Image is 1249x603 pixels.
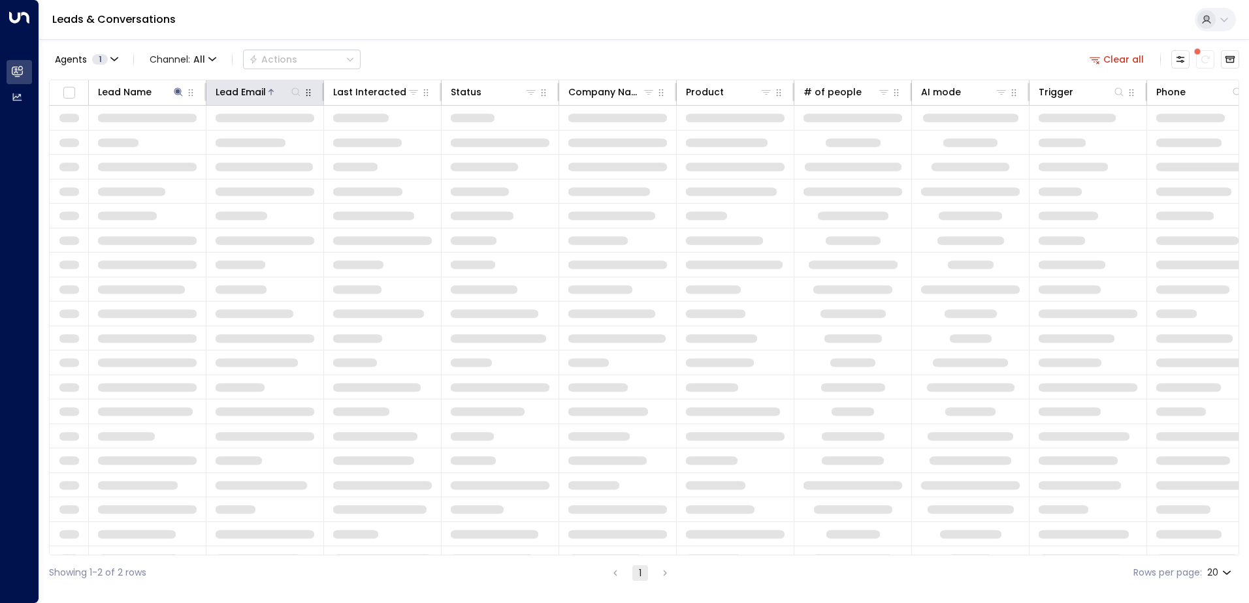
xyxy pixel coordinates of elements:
[1156,84,1186,100] div: Phone
[568,84,642,100] div: Company Name
[686,84,773,100] div: Product
[568,84,655,100] div: Company Name
[451,84,538,100] div: Status
[1039,84,1073,100] div: Trigger
[1196,50,1214,69] span: There are new threads available. Refresh the grid to view the latest updates.
[98,84,185,100] div: Lead Name
[216,84,302,100] div: Lead Email
[1156,84,1244,100] div: Phone
[243,50,361,69] button: Actions
[249,54,297,65] div: Actions
[92,54,108,65] span: 1
[333,84,420,100] div: Last Interacted
[144,50,221,69] button: Channel:All
[607,564,673,581] nav: pagination navigation
[193,54,205,65] span: All
[451,84,481,100] div: Status
[1207,563,1234,582] div: 20
[52,12,176,27] a: Leads & Conversations
[98,84,152,100] div: Lead Name
[144,50,221,69] span: Channel:
[803,84,862,100] div: # of people
[921,84,1008,100] div: AI mode
[49,50,123,69] button: Agents1
[921,84,961,100] div: AI mode
[243,50,361,69] div: Button group with a nested menu
[1171,50,1190,69] button: Customize
[632,565,648,581] button: page 1
[1221,50,1239,69] button: Archived Leads
[1084,50,1150,69] button: Clear all
[55,55,87,64] span: Agents
[686,84,724,100] div: Product
[1133,566,1202,580] label: Rows per page:
[803,84,890,100] div: # of people
[333,84,406,100] div: Last Interacted
[49,566,146,580] div: Showing 1-2 of 2 rows
[1039,84,1126,100] div: Trigger
[216,84,266,100] div: Lead Email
